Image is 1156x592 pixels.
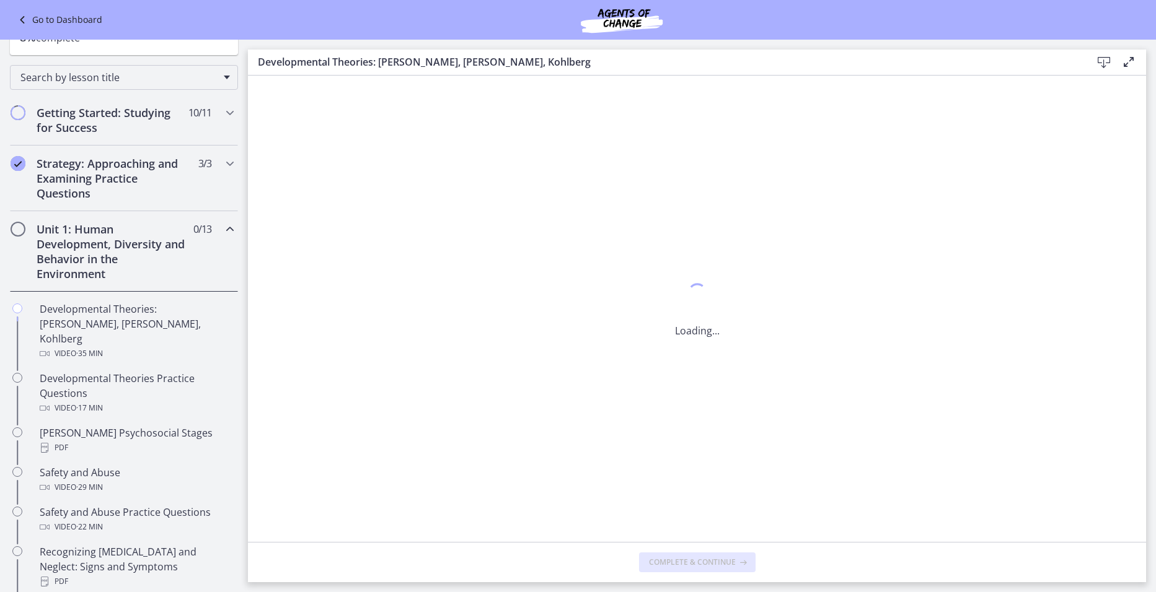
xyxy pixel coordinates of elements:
h2: Unit 1: Human Development, Diversity and Behavior in the Environment [37,222,188,281]
div: Video [40,401,233,416]
div: Video [40,480,233,495]
span: · 17 min [76,401,103,416]
p: Loading... [675,323,720,338]
button: Complete & continue [639,552,756,572]
span: Search by lesson title [20,71,218,84]
span: 0 / 13 [193,222,211,237]
i: Completed [11,156,25,171]
div: Safety and Abuse Practice Questions [40,505,233,534]
h2: Getting Started: Studying for Success [37,105,188,135]
span: · 35 min [76,346,103,361]
div: Safety and Abuse [40,465,233,495]
img: Agents of Change [547,5,696,35]
span: · 29 min [76,480,103,495]
h3: Developmental Theories: [PERSON_NAME], [PERSON_NAME], Kohlberg [258,54,1072,69]
div: PDF [40,440,233,455]
span: Complete & continue [649,557,736,567]
div: PDF [40,574,233,589]
div: Recognizing [MEDICAL_DATA] and Neglect: Signs and Symptoms [40,544,233,589]
a: Go to Dashboard [15,12,102,27]
div: Search by lesson title [10,65,238,90]
span: · 22 min [76,520,103,534]
h2: Strategy: Approaching and Examining Practice Questions [37,156,188,201]
div: Video [40,520,233,534]
div: Developmental Theories: [PERSON_NAME], [PERSON_NAME], Kohlberg [40,302,233,361]
div: 1 [675,280,720,308]
span: 10 / 11 [188,105,211,120]
div: [PERSON_NAME] Psychosocial Stages [40,425,233,455]
div: Developmental Theories Practice Questions [40,371,233,416]
div: Video [40,346,233,361]
span: 3 / 3 [198,156,211,171]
